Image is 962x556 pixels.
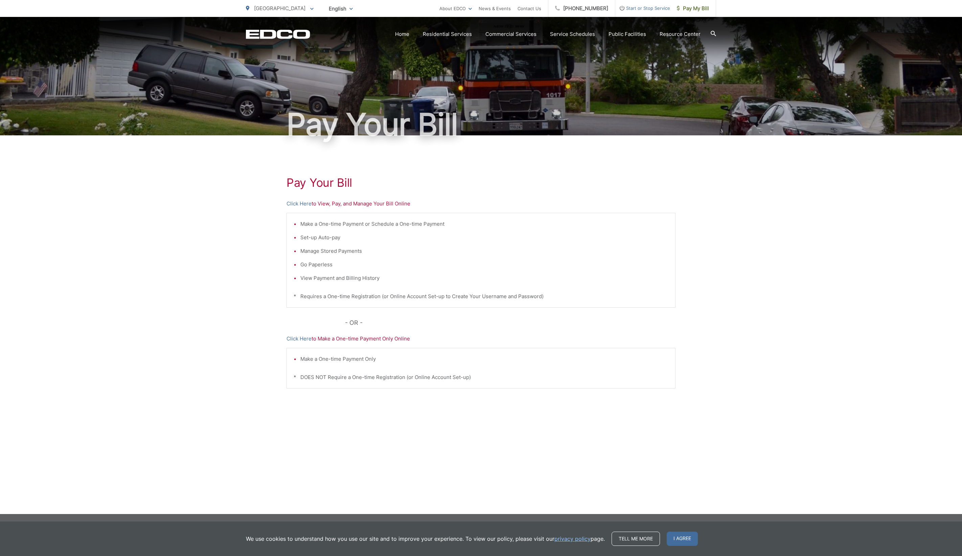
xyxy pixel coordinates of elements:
[345,318,676,328] p: - OR -
[550,30,595,38] a: Service Schedules
[479,4,511,13] a: News & Events
[246,29,310,39] a: EDCD logo. Return to the homepage.
[423,30,472,38] a: Residential Services
[287,200,312,208] a: Click Here
[300,274,668,282] li: View Payment and Billing History
[609,30,646,38] a: Public Facilities
[300,247,668,255] li: Manage Stored Payments
[300,220,668,228] li: Make a One-time Payment or Schedule a One-time Payment
[287,200,675,208] p: to View, Pay, and Manage Your Bill Online
[287,176,675,190] h1: Pay Your Bill
[612,532,660,546] a: Tell me more
[439,4,472,13] a: About EDCO
[294,373,668,381] p: * DOES NOT Require a One-time Registration (or Online Account Set-up)
[395,30,409,38] a: Home
[246,108,716,141] h1: Pay Your Bill
[677,4,709,13] span: Pay My Bill
[554,535,591,543] a: privacy policy
[485,30,536,38] a: Commercial Services
[667,532,698,546] span: I agree
[287,335,675,343] p: to Make a One-time Payment Only Online
[300,261,668,269] li: Go Paperless
[294,292,668,301] p: * Requires a One-time Registration (or Online Account Set-up to Create Your Username and Password)
[287,335,312,343] a: Click Here
[254,5,305,12] span: [GEOGRAPHIC_DATA]
[300,355,668,363] li: Make a One-time Payment Only
[246,535,605,543] p: We use cookies to understand how you use our site and to improve your experience. To view our pol...
[300,233,668,242] li: Set-up Auto-pay
[518,4,541,13] a: Contact Us
[324,3,358,15] span: English
[660,30,701,38] a: Resource Center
